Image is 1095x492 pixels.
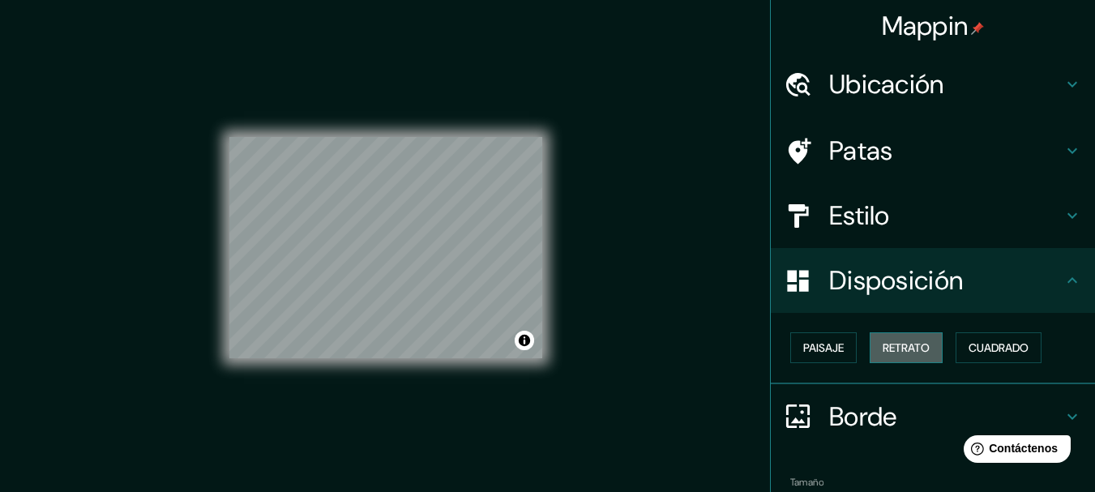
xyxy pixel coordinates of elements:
[969,340,1029,355] font: Cuadrado
[870,332,943,363] button: Retrato
[829,400,897,434] font: Borde
[882,9,969,43] font: Mappin
[771,118,1095,183] div: Patas
[829,199,890,233] font: Estilo
[829,134,893,168] font: Patas
[771,183,1095,248] div: Estilo
[229,137,542,358] canvas: Mapa
[771,52,1095,117] div: Ubicación
[883,340,930,355] font: Retrato
[803,340,844,355] font: Paisaje
[956,332,1042,363] button: Cuadrado
[829,263,963,297] font: Disposición
[515,331,534,350] button: Activar o desactivar atribución
[790,332,857,363] button: Paisaje
[951,429,1077,474] iframe: Lanzador de widgets de ayuda
[771,384,1095,449] div: Borde
[771,248,1095,313] div: Disposición
[971,22,984,35] img: pin-icon.png
[790,476,823,489] font: Tamaño
[829,67,944,101] font: Ubicación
